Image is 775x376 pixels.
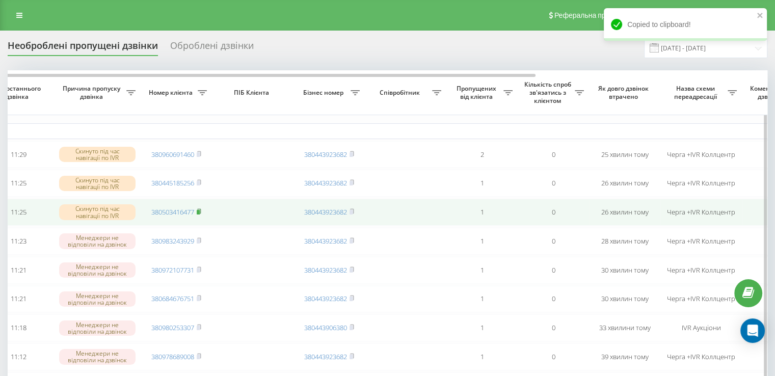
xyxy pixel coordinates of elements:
[660,141,742,168] td: Черга +IVR Коллцентр
[59,320,136,336] div: Менеджери не відповіли на дзвінок
[59,291,136,307] div: Менеджери не відповіли на дзвінок
[597,85,652,100] span: Як довго дзвінок втрачено
[304,294,347,303] a: 380443923682
[304,352,347,361] a: 380443923682
[518,199,589,226] td: 0
[660,170,742,197] td: Черга +IVR Коллцентр
[604,8,767,41] div: Copied to clipboard!
[151,265,194,275] a: 380972107731
[740,318,765,343] div: Open Intercom Messenger
[660,314,742,341] td: IVR Аукціони
[518,170,589,197] td: 0
[151,150,194,159] a: 380960691460
[518,257,589,284] td: 0
[304,323,347,332] a: 380443906380
[59,262,136,278] div: Менеджери не відповіли на дзвінок
[660,257,742,284] td: Черга +IVR Коллцентр
[304,207,347,217] a: 380443923682
[299,89,351,97] span: Бізнес номер
[170,40,254,56] div: Оброблені дзвінки
[660,199,742,226] td: Черга +IVR Коллцентр
[554,11,629,19] span: Реферальна програма
[589,199,660,226] td: 26 хвилин тому
[589,170,660,197] td: 26 хвилин тому
[304,178,347,187] a: 380443923682
[8,40,158,56] div: Необроблені пропущені дзвінки
[518,228,589,255] td: 0
[446,343,518,370] td: 1
[446,199,518,226] td: 1
[589,286,660,313] td: 30 хвилин тому
[59,85,126,100] span: Причина пропуску дзвінка
[151,323,194,332] a: 380980253307
[589,343,660,370] td: 39 хвилин тому
[370,89,432,97] span: Співробітник
[660,343,742,370] td: Черга +IVR Коллцентр
[151,178,194,187] a: 380445185256
[518,141,589,168] td: 0
[304,236,347,246] a: 380443923682
[589,141,660,168] td: 25 хвилин тому
[589,257,660,284] td: 30 хвилин тому
[304,265,347,275] a: 380443923682
[221,89,285,97] span: ПІБ Клієнта
[660,286,742,313] td: Черга +IVR Коллцентр
[151,207,194,217] a: 380503416477
[757,11,764,21] button: close
[446,314,518,341] td: 1
[59,204,136,220] div: Скинуто під час навігації по IVR
[451,85,503,100] span: Пропущених від клієнта
[151,294,194,303] a: 380684676751
[446,141,518,168] td: 2
[59,147,136,162] div: Скинуто під час навігації по IVR
[151,352,194,361] a: 380978689008
[518,314,589,341] td: 0
[660,228,742,255] td: Черга +IVR Коллцентр
[518,286,589,313] td: 0
[589,314,660,341] td: 33 хвилини тому
[446,228,518,255] td: 1
[304,150,347,159] a: 380443923682
[446,257,518,284] td: 1
[446,170,518,197] td: 1
[589,228,660,255] td: 28 хвилин тому
[59,349,136,364] div: Менеджери не відповіли на дзвінок
[523,80,575,104] span: Кількість спроб зв'язатись з клієнтом
[59,176,136,191] div: Скинуто під час навігації по IVR
[146,89,198,97] span: Номер клієнта
[151,236,194,246] a: 380983243929
[59,233,136,249] div: Менеджери не відповіли на дзвінок
[665,85,728,100] span: Назва схеми переадресації
[518,343,589,370] td: 0
[446,286,518,313] td: 1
